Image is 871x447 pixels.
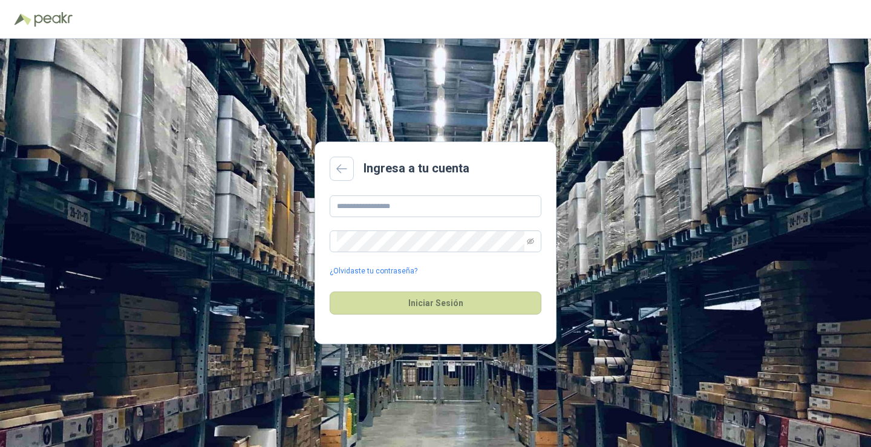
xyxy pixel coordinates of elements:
button: Iniciar Sesión [330,292,541,315]
span: eye-invisible [527,238,534,245]
a: ¿Olvidaste tu contraseña? [330,266,417,277]
img: Logo [15,13,31,25]
img: Peakr [34,12,73,27]
h2: Ingresa a tu cuenta [364,159,469,178]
